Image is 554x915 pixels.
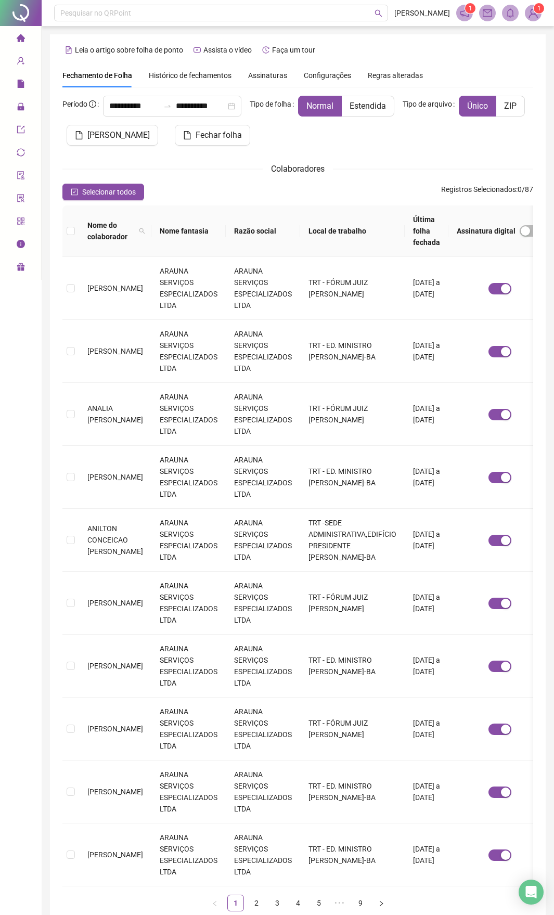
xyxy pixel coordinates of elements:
td: ARAUNA SERVIÇOS ESPECIALIZADOS LTDA [226,823,300,886]
td: [DATE] a [DATE] [405,257,448,320]
td: ARAUNA SERVIÇOS ESPECIALIZADOS LTDA [226,320,300,383]
th: Última folha fechada [405,205,448,257]
td: ARAUNA SERVIÇOS ESPECIALIZADOS LTDA [151,698,226,761]
span: swap-right [163,102,172,110]
span: Configurações [304,72,351,79]
span: [PERSON_NAME] [87,599,143,607]
span: to [163,102,172,110]
span: info-circle [17,235,25,256]
div: Open Intercom Messenger [519,880,544,905]
a: 4 [290,895,306,911]
span: info-circle [89,100,96,108]
span: search [137,217,147,244]
td: ARAUNA SERVIÇOS ESPECIALIZADOS LTDA [151,823,226,886]
td: ARAUNA SERVIÇOS ESPECIALIZADOS LTDA [151,635,226,698]
span: bell [506,8,515,18]
a: 5 [311,895,327,911]
span: Colaboradores [271,164,325,174]
li: 9 [352,895,369,911]
span: lock [17,98,25,119]
span: home [17,29,25,50]
span: ••• [331,895,348,911]
button: right [373,895,390,911]
span: [PERSON_NAME] [87,284,143,292]
span: audit [17,166,25,187]
span: Histórico de fechamentos [149,71,231,80]
td: [DATE] a [DATE] [405,698,448,761]
span: search [375,9,382,17]
td: [DATE] a [DATE] [405,572,448,635]
span: youtube [194,46,201,54]
td: [DATE] a [DATE] [405,320,448,383]
span: sync [17,144,25,164]
td: TRT - FÓRUM JUIZ [PERSON_NAME] [300,572,405,635]
td: TRT - ED. MINISTRO [PERSON_NAME]-BA [300,761,405,823]
span: check-square [71,188,78,196]
button: left [207,895,223,911]
span: Leia o artigo sobre folha de ponto [75,46,183,54]
td: ARAUNA SERVIÇOS ESPECIALIZADOS LTDA [151,761,226,823]
td: TRT - FÓRUM JUIZ [PERSON_NAME] [300,257,405,320]
button: Fechar folha [175,125,250,146]
span: Assinaturas [248,72,287,79]
span: file [183,131,191,139]
span: [PERSON_NAME] [87,788,143,796]
td: [DATE] a [DATE] [405,761,448,823]
a: 2 [249,895,264,911]
td: TRT - ED. MINISTRO [PERSON_NAME]-BA [300,320,405,383]
li: 1 [227,895,244,911]
td: TRT - FÓRUM JUIZ [PERSON_NAME] [300,698,405,761]
td: [DATE] a [DATE] [405,383,448,446]
th: Nome fantasia [151,205,226,257]
span: file [17,75,25,96]
span: Assista o vídeo [203,46,252,54]
li: Próxima página [373,895,390,911]
td: ARAUNA SERVIÇOS ESPECIALIZADOS LTDA [151,572,226,635]
span: ANILTON CONCEICAO [PERSON_NAME] [87,524,143,556]
a: 1 [228,895,243,911]
td: [DATE] a [DATE] [405,823,448,886]
span: user-add [17,52,25,73]
span: : 0 / 87 [441,184,533,200]
span: Tipo de folha [250,98,291,110]
button: [PERSON_NAME] [67,125,158,146]
span: history [262,46,269,54]
span: 1 [537,5,541,12]
span: solution [17,189,25,210]
li: 4 [290,895,306,911]
li: Página anterior [207,895,223,911]
td: ARAUNA SERVIÇOS ESPECIALIZADOS LTDA [151,383,226,446]
span: ANALIA [PERSON_NAME] [87,404,143,424]
td: ARAUNA SERVIÇOS ESPECIALIZADOS LTDA [226,761,300,823]
span: Fechar folha [196,129,242,141]
span: Registros Selecionados [441,185,516,194]
span: Fechamento de Folha [62,71,132,80]
span: right [378,900,384,907]
span: Normal [306,101,333,111]
span: left [212,900,218,907]
td: TRT -SEDE ADMINISTRATIVA,EDIFÍCIO PRESIDENTE [PERSON_NAME]-BA [300,509,405,572]
td: ARAUNA SERVIÇOS ESPECIALIZADOS LTDA [226,572,300,635]
a: 9 [353,895,368,911]
td: ARAUNA SERVIÇOS ESPECIALIZADOS LTDA [151,509,226,572]
td: ARAUNA SERVIÇOS ESPECIALIZADOS LTDA [226,635,300,698]
td: TRT - FÓRUM JUIZ [PERSON_NAME] [300,383,405,446]
span: search [139,228,145,234]
span: [PERSON_NAME] [87,850,143,859]
span: Nome do colaborador [87,220,135,242]
span: Estendida [350,101,386,111]
td: [DATE] a [DATE] [405,446,448,509]
span: ZIP [504,101,517,111]
li: 5 [311,895,327,911]
td: TRT - ED. MINISTRO [PERSON_NAME]-BA [300,635,405,698]
a: 3 [269,895,285,911]
td: ARAUNA SERVIÇOS ESPECIALIZADOS LTDA [151,320,226,383]
sup: 1 [465,3,475,14]
span: 1 [469,5,472,12]
span: Regras alteradas [368,72,423,79]
li: 3 [269,895,286,911]
th: Razão social [226,205,300,257]
li: 2 [248,895,265,911]
span: [PERSON_NAME] [87,473,143,481]
td: [DATE] a [DATE] [405,635,448,698]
